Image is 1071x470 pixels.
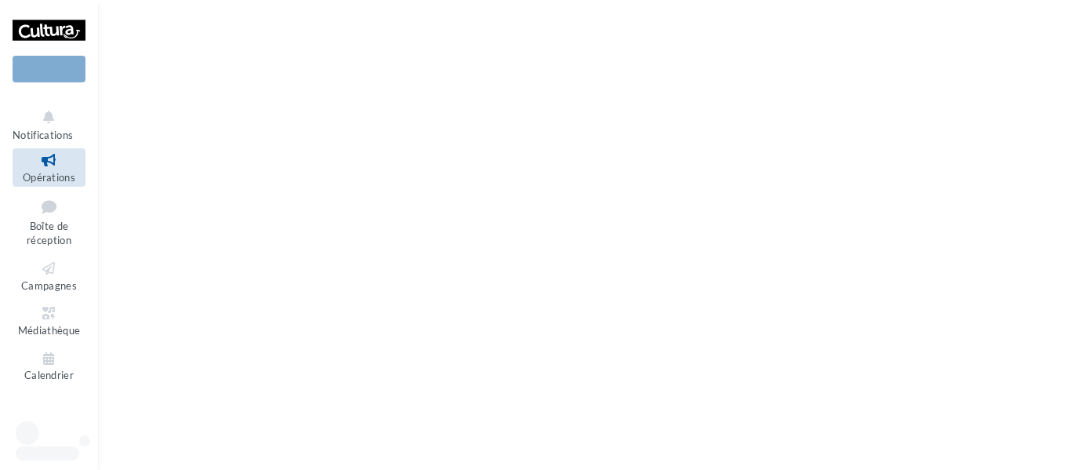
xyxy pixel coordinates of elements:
span: Médiathèque [18,324,81,337]
a: Opérations [13,148,85,187]
a: Boîte de réception [13,193,85,250]
span: Notifications [13,129,73,141]
span: Boîte de réception [27,220,71,247]
div: Nouvelle campagne [13,56,85,82]
a: Calendrier [13,347,85,385]
span: Opérations [23,171,75,184]
span: Campagnes [21,279,77,292]
a: Médiathèque [13,301,85,340]
span: Calendrier [24,370,74,382]
a: Campagnes [13,257,85,295]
